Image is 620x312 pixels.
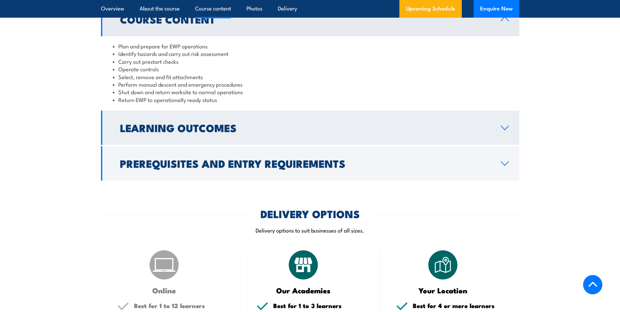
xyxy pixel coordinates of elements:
h3: Our Academies [257,286,350,294]
li: Shut down and return worksite to normal operations [113,88,508,95]
li: Perform manual descent and emergency procedures [113,80,508,88]
li: Operate controls [113,65,508,73]
h2: Learning Outcomes [120,123,490,132]
p: Delivery options to suit businesses of all sizes. [101,226,519,234]
h5: Best for 4 or more learners [413,303,503,309]
li: Identify hazards and carry out risk assessment [113,50,508,57]
a: Course Content [101,2,519,36]
li: Carry out prestart checks [113,58,508,65]
h2: Prerequisites and Entry Requirements [120,159,490,168]
li: Select, remove and fit attachments [113,73,508,80]
a: Prerequisites and Entry Requirements [101,146,519,181]
li: Return EWP to operationally ready status [113,96,508,103]
h2: Course Content [120,14,490,24]
h3: Online [117,286,211,294]
h2: DELIVERY OPTIONS [260,209,360,218]
li: Plan and prepare for EWP operations [113,42,508,50]
h5: Best for 1 to 3 learners [273,303,363,309]
h3: Your Location [396,286,490,294]
a: Learning Outcomes [101,111,519,145]
h5: Best for 1 to 12 learners [134,303,224,309]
